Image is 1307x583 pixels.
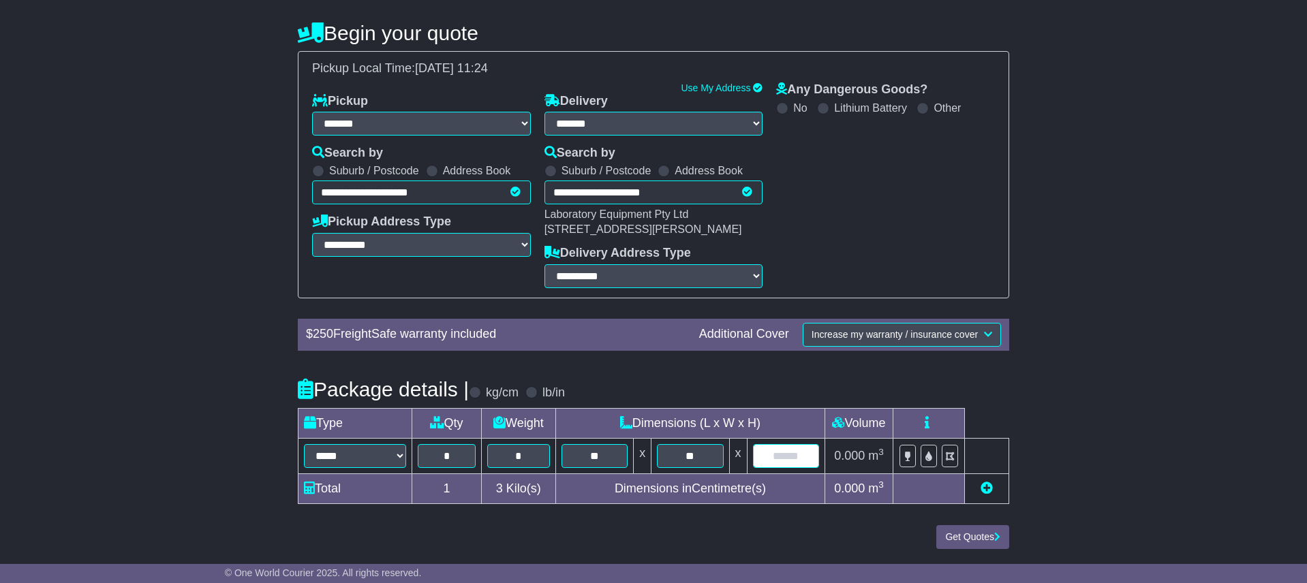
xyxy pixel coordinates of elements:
[313,327,333,341] span: 250
[868,482,884,495] span: m
[443,164,511,177] label: Address Book
[298,22,1009,44] h4: Begin your quote
[555,473,825,503] td: Dimensions in Centimetre(s)
[878,447,884,457] sup: 3
[298,473,412,503] td: Total
[225,567,422,578] span: © One World Courier 2025. All rights reserved.
[486,385,519,400] label: kg/cm
[299,327,692,342] div: $ FreightSafe warranty included
[544,223,742,235] span: [STREET_ADDRESS][PERSON_NAME]
[681,82,750,93] a: Use My Address
[312,215,451,230] label: Pickup Address Type
[868,449,884,462] span: m
[934,101,961,114] label: Other
[634,438,651,473] td: x
[544,94,608,109] label: Delivery
[544,246,691,261] label: Delivery Address Type
[412,408,482,438] td: Qty
[981,482,993,495] a: Add new item
[555,408,825,438] td: Dimensions (L x W x H)
[692,327,796,342] div: Additional Cover
[415,61,488,75] span: [DATE] 11:24
[312,94,368,109] label: Pickup
[878,479,884,490] sup: 3
[729,438,747,473] td: x
[412,473,482,503] td: 1
[544,146,615,161] label: Search by
[298,408,412,438] td: Type
[834,482,865,495] span: 0.000
[305,61,1002,76] div: Pickup Local Time:
[776,82,927,97] label: Any Dangerous Goods?
[481,473,555,503] td: Kilo(s)
[803,323,1001,347] button: Increase my warranty / insurance cover
[298,378,469,400] h4: Package details |
[481,408,555,438] td: Weight
[834,101,907,114] label: Lithium Battery
[496,482,503,495] span: 3
[793,101,807,114] label: No
[542,385,565,400] label: lb/in
[936,525,1009,549] button: Get Quotes
[812,329,978,340] span: Increase my warranty / insurance cover
[834,449,865,462] span: 0.000
[312,146,383,161] label: Search by
[329,164,419,177] label: Suburb / Postcode
[562,164,651,177] label: Suburb / Postcode
[675,164,743,177] label: Address Book
[544,208,689,220] span: Laboratory Equipment Pty Ltd
[825,408,893,438] td: Volume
